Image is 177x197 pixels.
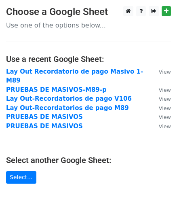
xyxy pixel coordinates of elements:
h3: Choose a Google Sheet [6,6,171,18]
a: PRUEBAS DE MASIVOS-M89-p [6,86,107,93]
a: View [151,86,171,93]
small: View [159,123,171,129]
a: Select... [6,171,36,184]
p: Use one of the options below... [6,21,171,30]
small: View [159,105,171,111]
small: View [159,87,171,93]
a: Lay Out-Recordatorios de pago M89 [6,104,129,112]
a: View [151,113,171,121]
small: View [159,114,171,120]
a: Lay Out-Recordatorios de pago V106 [6,95,132,102]
a: PRUEBAS DE MASIVOS [6,113,83,121]
a: View [151,123,171,130]
a: Lay Out Recordatorio de pago Masivo 1-M89 [6,68,143,85]
a: View [151,68,171,75]
h4: Use a recent Google Sheet: [6,54,171,64]
a: PRUEBAS DE MASIVOS [6,123,83,130]
small: View [159,69,171,75]
a: View [151,95,171,102]
h4: Select another Google Sheet: [6,155,171,165]
a: View [151,104,171,112]
small: View [159,96,171,102]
